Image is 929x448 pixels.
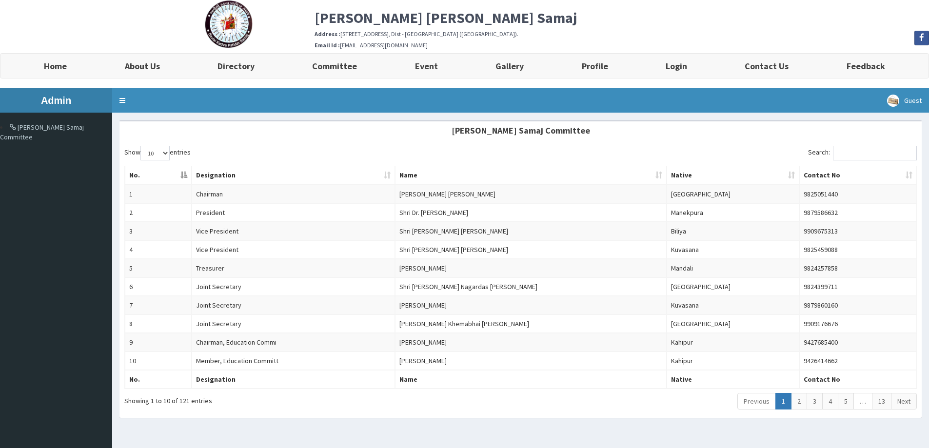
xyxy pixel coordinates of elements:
[395,259,666,277] td: [PERSON_NAME]
[124,146,191,160] label: Show entries
[283,54,386,78] a: Committee
[395,203,666,222] td: Shri Dr. [PERSON_NAME]
[312,60,357,72] b: Committee
[737,393,776,409] a: Previous
[315,41,340,49] b: Email Id :
[395,222,666,240] td: Shri [PERSON_NAME] [PERSON_NAME]
[467,54,553,78] a: Gallery
[666,60,687,72] b: Login
[667,222,799,240] td: Biliya
[887,95,899,107] img: User Image
[315,8,577,27] b: [PERSON_NAME] [PERSON_NAME] Samaj
[872,393,891,409] a: 13
[15,54,96,78] a: Home
[125,203,192,222] td: 2
[395,185,666,203] td: [PERSON_NAME] [PERSON_NAME]
[833,146,917,160] input: Search:
[192,240,395,259] td: Vice President
[41,95,71,106] b: Admin
[395,296,666,314] td: [PERSON_NAME]
[125,259,192,277] td: 5
[637,54,716,78] a: Login
[125,333,192,351] td: 9
[880,88,929,113] a: Guest
[395,240,666,259] td: Shri [PERSON_NAME] [PERSON_NAME]
[808,146,917,160] label: Search:
[838,393,854,409] a: 5
[386,54,467,78] a: Event
[716,54,817,78] a: Contact Us
[667,351,799,370] td: Kahipur
[125,166,192,185] th: No.: activate to sort column descending
[553,54,636,78] a: Profile
[217,60,255,72] b: Directory
[395,277,666,296] td: Shri [PERSON_NAME] Nagardas [PERSON_NAME]
[799,351,916,370] td: 9426414662
[395,370,666,389] th: Name
[799,333,916,351] td: 9427685400
[192,222,395,240] td: Vice President
[395,333,666,351] td: [PERSON_NAME]
[667,240,799,259] td: Kuvasana
[395,351,666,370] td: [PERSON_NAME]
[395,314,666,333] td: [PERSON_NAME] Khemabhai [PERSON_NAME]
[775,393,791,409] a: 1
[667,277,799,296] td: [GEOGRAPHIC_DATA]
[192,333,395,351] td: Chairman, Education Commi
[799,370,916,389] th: Contact No
[667,333,799,351] td: Kahipur
[125,314,192,333] td: 8
[125,60,160,72] b: About Us
[315,42,929,48] h6: [EMAIL_ADDRESS][DOMAIN_NAME]
[799,240,916,259] td: 9825459088
[189,54,283,78] a: Directory
[799,203,916,222] td: 9879586632
[315,31,929,37] h6: [STREET_ADDRESS], Dist - [GEOGRAPHIC_DATA] ([GEOGRAPHIC_DATA]).
[822,393,838,409] a: 4
[847,60,885,72] b: Feedback
[192,203,395,222] td: President
[96,54,188,78] a: About Us
[192,185,395,203] td: Chairman
[125,351,192,370] td: 10
[495,60,524,72] b: Gallery
[799,259,916,277] td: 9824257858
[125,296,192,314] td: 7
[904,96,922,105] span: Guest
[125,240,192,259] td: 4
[452,125,590,136] b: [PERSON_NAME] Samaj Committee
[799,185,916,203] td: 9825051440
[582,60,608,72] b: Profile
[799,296,916,314] td: 9879860160
[667,259,799,277] td: Mandali
[799,314,916,333] td: 9909176676
[192,296,395,314] td: Joint Secretary
[818,54,914,78] a: Feedback
[791,393,807,409] a: 2
[124,392,446,406] div: Showing 1 to 10 of 121 entries
[140,146,170,160] select: Showentries
[125,370,192,389] th: No.
[395,166,666,185] th: Name: activate to sort column ascending
[799,277,916,296] td: 9824399711
[192,259,395,277] td: Treasurer
[192,370,395,389] th: Designation
[807,393,823,409] a: 3
[44,60,67,72] b: Home
[415,60,438,72] b: Event
[192,277,395,296] td: Joint Secretary
[667,296,799,314] td: Kuvasana
[799,222,916,240] td: 9909675313
[667,166,799,185] th: Native: activate to sort column ascending
[125,277,192,296] td: 6
[891,393,917,409] a: Next
[799,166,916,185] th: Contact No: activate to sort column ascending
[192,314,395,333] td: Joint Secretary
[667,314,799,333] td: [GEOGRAPHIC_DATA]
[192,351,395,370] td: Member, Education Committ
[667,203,799,222] td: Manekpura
[125,222,192,240] td: 3
[315,30,340,38] b: Address :
[192,166,395,185] th: Designation: activate to sort column ascending
[125,185,192,203] td: 1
